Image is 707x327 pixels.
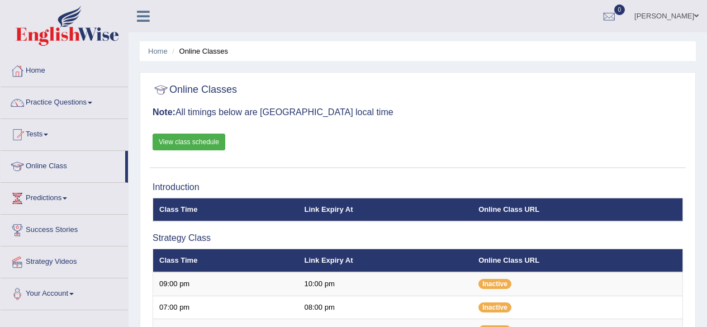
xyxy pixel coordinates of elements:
th: Online Class URL [472,198,682,221]
span: Inactive [478,279,511,289]
a: Predictions [1,183,128,211]
th: Link Expiry At [298,198,473,221]
th: Online Class URL [472,249,682,272]
h3: Strategy Class [153,233,683,243]
span: 0 [614,4,625,15]
h3: Introduction [153,182,683,192]
b: Note: [153,107,175,117]
a: Online Class [1,151,125,179]
a: Practice Questions [1,87,128,115]
h3: All timings below are [GEOGRAPHIC_DATA] local time [153,107,683,117]
th: Class Time [153,249,298,272]
a: Home [1,55,128,83]
th: Class Time [153,198,298,221]
span: Inactive [478,302,511,312]
a: Your Account [1,278,128,306]
h2: Online Classes [153,82,237,98]
a: Success Stories [1,215,128,243]
th: Link Expiry At [298,249,473,272]
td: 10:00 pm [298,272,473,296]
td: 09:00 pm [153,272,298,296]
li: Online Classes [169,46,228,56]
td: 07:00 pm [153,296,298,319]
td: 08:00 pm [298,296,473,319]
a: View class schedule [153,134,225,150]
a: Tests [1,119,128,147]
a: Strategy Videos [1,247,128,274]
a: Home [148,47,168,55]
